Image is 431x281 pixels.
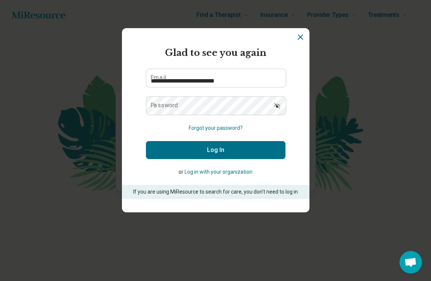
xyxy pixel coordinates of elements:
[150,102,178,108] label: Password
[296,33,305,42] button: Dismiss
[146,46,285,60] h2: Glad to see you again
[189,124,243,132] button: Forgot your password?
[146,168,285,176] p: or
[132,188,299,196] p: If you are using MiResource to search for care, you don’t need to log in
[269,96,285,114] button: Show password
[146,141,285,159] button: Log In
[122,28,309,212] section: Login Dialog
[150,75,166,81] label: Email
[185,168,252,176] button: Log in with your organization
